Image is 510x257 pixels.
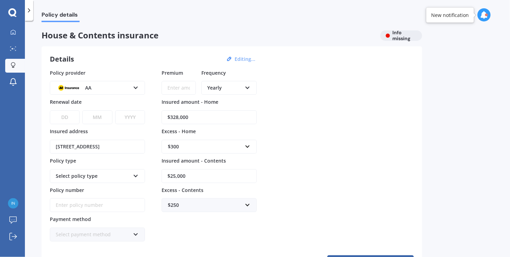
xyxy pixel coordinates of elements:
input: Enter amount [162,110,257,124]
input: Enter amount [162,81,196,95]
span: Policy number [50,186,84,193]
input: Enter address [50,140,145,154]
div: AA [56,84,130,92]
span: Insured amount - Contents [162,157,226,164]
img: AA.webp [56,83,81,93]
span: Excess - Home [162,128,196,135]
div: New notification [431,11,469,18]
div: $300 [168,143,242,150]
img: e3fe091e58cb97de4bb16151a25755f1 [8,198,18,209]
span: Payment method [50,216,91,222]
span: Insured address [50,128,88,135]
button: Editing... [233,56,257,62]
h3: Details [50,55,74,64]
span: Renewal date [50,99,82,105]
input: Enter policy number [50,198,145,212]
span: Premium [162,69,183,76]
input: Enter amount [162,169,257,183]
div: Select payment method [56,231,130,238]
div: Yearly [207,84,242,92]
div: Select policy type [56,172,130,180]
span: Insured amount - Home [162,99,218,105]
span: Policy type [50,157,76,164]
span: Policy provider [50,69,85,76]
span: House & Contents insurance [42,30,375,40]
div: $250 [168,201,242,209]
span: Excess - Contents [162,186,203,193]
span: Frequency [201,69,226,76]
span: Policy details [42,11,80,21]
